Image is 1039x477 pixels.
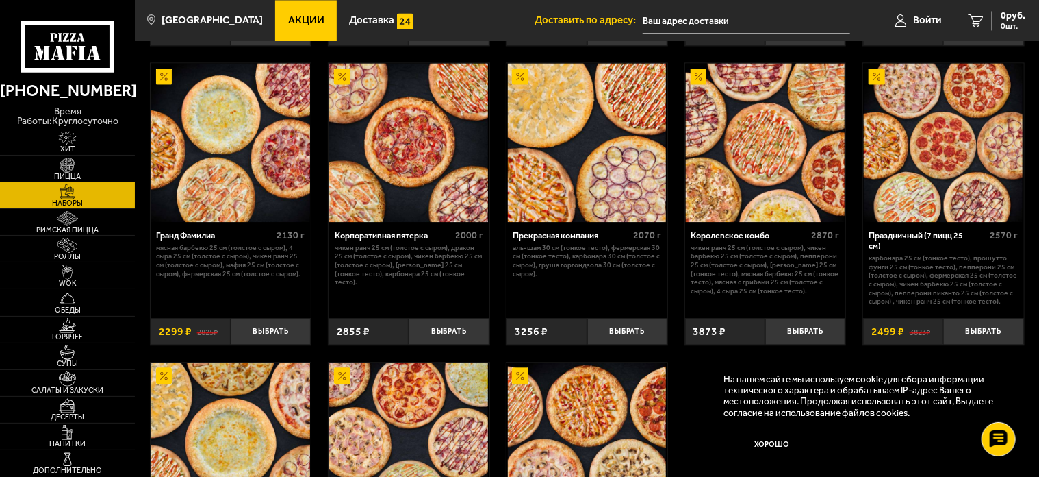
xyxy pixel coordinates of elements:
[151,63,310,222] img: Гранд Фамилиа
[765,318,845,345] button: Выбрать
[162,15,263,25] span: [GEOGRAPHIC_DATA]
[913,15,941,25] span: Войти
[515,326,548,337] span: 3256 ₽
[513,230,630,241] div: Прекрасная компания
[329,63,489,222] a: АкционныйКорпоративная пятерка
[334,69,350,85] img: Акционный
[455,230,483,241] span: 2000 г
[156,69,172,85] img: Акционный
[535,15,643,25] span: Доставить по адресу:
[693,326,726,337] span: 3873 ₽
[335,230,452,241] div: Корпоративная пятерка
[864,63,1023,222] img: Праздничный (7 пицц 25 см)
[197,326,218,337] s: 2825 ₽
[691,69,707,85] img: Акционный
[910,326,930,337] s: 3823 ₽
[506,63,667,222] a: АкционныйПрекрасная компания
[990,230,1018,241] span: 2570 г
[943,318,1023,345] button: Выбрать
[335,244,483,287] p: Чикен Ранч 25 см (толстое с сыром), Дракон 25 см (толстое с сыром), Чикен Барбекю 25 см (толстое ...
[1001,22,1025,30] span: 0 шт.
[685,63,846,222] a: АкционныйКоролевское комбо
[231,318,311,345] button: Выбрать
[409,318,489,345] button: Выбрать
[397,13,413,29] img: 15daf4d41897b9f0e9f617042186c801.svg
[151,63,311,222] a: АкционныйГранд Фамилиа
[512,69,528,85] img: Акционный
[691,230,808,241] div: Королевское комбо
[869,254,1018,306] p: Карбонара 25 см (тонкое тесто), Прошутто Фунги 25 см (тонкое тесто), Пепперони 25 см (толстое с с...
[686,63,845,222] img: Королевское комбо
[1001,11,1025,21] span: 0 руб.
[508,63,667,222] img: Прекрасная компания
[329,63,488,222] img: Корпоративная пятерка
[863,63,1024,222] a: АкционныйПраздничный (7 пицц 25 см)
[643,8,851,34] input: Ваш адрес доставки
[512,367,528,384] img: Акционный
[156,230,273,241] div: Гранд Фамилиа
[349,15,394,25] span: Доставка
[277,230,305,241] span: 2130 г
[871,326,904,337] span: 2499 ₽
[587,318,667,345] button: Выбрать
[513,244,661,279] p: Аль-Шам 30 см (тонкое тесто), Фермерская 30 см (тонкое тесто), Карбонара 30 см (толстое с сыром),...
[334,367,350,384] img: Акционный
[337,326,370,337] span: 2855 ₽
[156,367,172,384] img: Акционный
[869,230,986,251] div: Праздничный (7 пицц 25 см)
[159,326,192,337] span: 2299 ₽
[691,244,839,296] p: Чикен Ранч 25 см (толстое с сыром), Чикен Барбекю 25 см (толстое с сыром), Пепперони 25 см (толст...
[288,15,324,25] span: Акции
[723,374,1005,419] p: На нашем сайте мы используем cookie для сбора информации технического характера и обрабатываем IP...
[156,244,305,279] p: Мясная Барбекю 25 см (толстое с сыром), 4 сыра 25 см (толстое с сыром), Чикен Ранч 25 см (толстое...
[633,230,661,241] span: 2070 г
[723,428,821,461] button: Хорошо
[869,69,885,85] img: Акционный
[812,230,840,241] span: 2870 г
